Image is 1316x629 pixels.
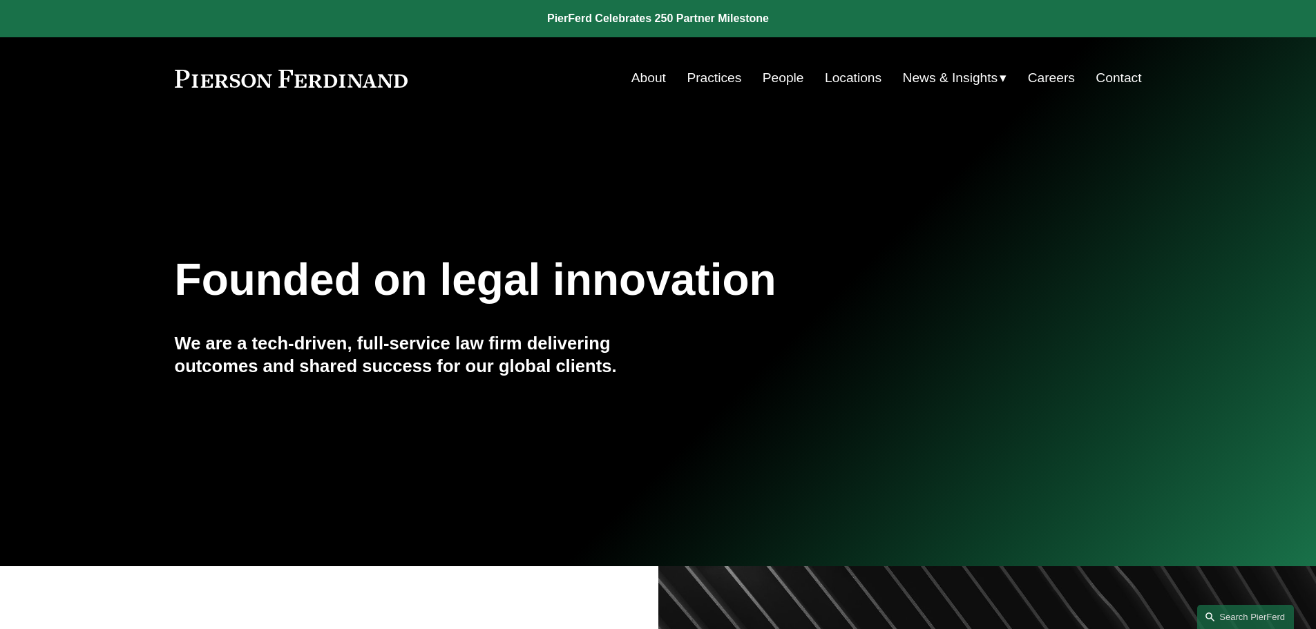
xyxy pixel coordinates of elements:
h4: We are a tech-driven, full-service law firm delivering outcomes and shared success for our global... [175,332,658,377]
a: Contact [1096,65,1141,91]
a: Practices [687,65,741,91]
a: Locations [825,65,881,91]
h1: Founded on legal innovation [175,255,981,305]
a: Careers [1028,65,1075,91]
a: About [631,65,666,91]
span: News & Insights [903,66,998,90]
a: folder dropdown [903,65,1007,91]
a: People [763,65,804,91]
a: Search this site [1197,605,1294,629]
